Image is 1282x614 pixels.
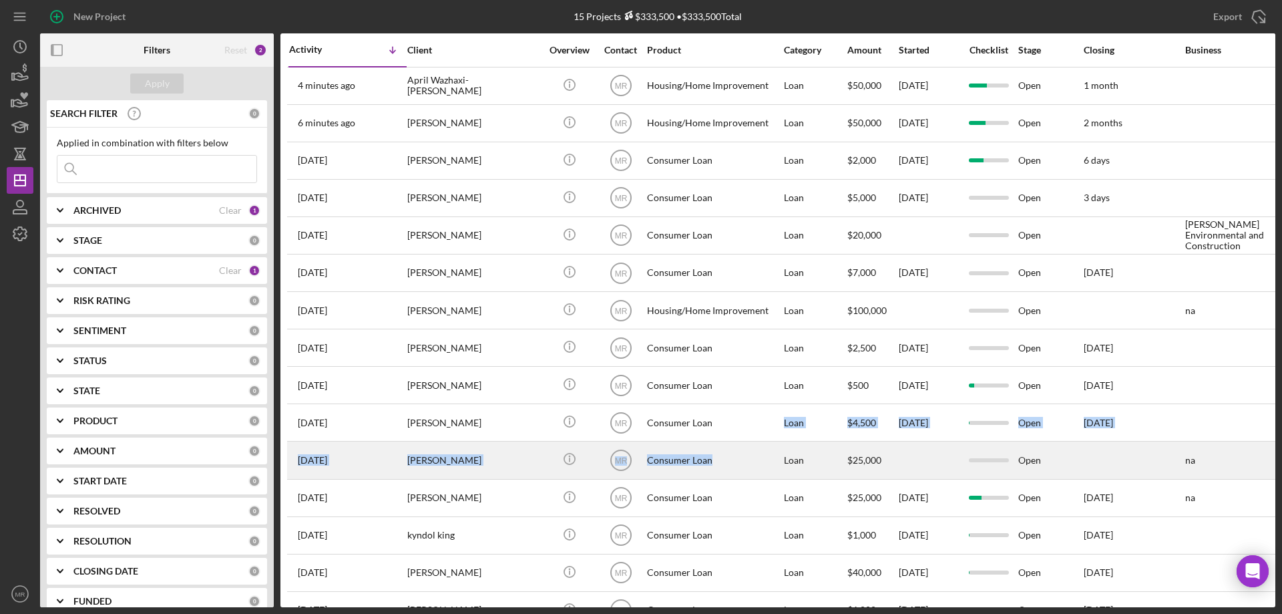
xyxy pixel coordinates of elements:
time: 2025-09-19 13:26 [298,267,327,278]
time: [DATE] [1084,492,1113,503]
time: 2025-08-21 23:45 [298,567,327,578]
text: MR [614,194,627,203]
div: Consumer Loan [647,367,781,403]
b: RISK RATING [73,295,130,306]
div: Overview [544,45,594,55]
span: $2,500 [847,342,876,353]
time: [DATE] [1084,567,1113,578]
div: Open [1018,143,1082,178]
div: New Project [73,3,126,30]
div: Apply [145,73,170,94]
div: [PERSON_NAME] [407,405,541,440]
span: $5,000 [847,192,876,203]
div: Contact [596,45,646,55]
text: MR [614,569,627,578]
div: [PERSON_NAME] [407,180,541,216]
span: $25,000 [847,492,881,503]
text: MR [614,306,627,315]
time: 2025-09-09 13:25 [298,418,327,428]
time: 2025-09-29 17:21 [298,192,327,203]
text: MR [15,591,25,598]
div: [PERSON_NAME] [407,442,541,478]
span: $50,000 [847,117,881,128]
div: [PERSON_NAME] [407,106,541,141]
div: [DATE] [899,480,959,516]
b: RESOLVED [73,506,120,516]
time: 2025-09-01 17:56 [298,492,327,503]
div: [DATE] [899,405,959,440]
div: Loan [784,293,846,328]
time: 2025-08-29 15:23 [298,530,327,541]
div: Loan [784,330,846,365]
div: Consumer Loan [647,255,781,291]
div: Loan [784,106,846,141]
div: 0 [248,295,260,307]
div: [DATE] [899,518,959,553]
div: Loan [784,143,846,178]
text: MR [614,381,627,390]
div: Loan [784,367,846,403]
div: Clear [219,265,242,276]
b: Filters [144,45,170,55]
div: Loan [784,442,846,478]
time: [DATE] [1084,379,1113,391]
div: April Wazhaxi-[PERSON_NAME] [407,68,541,104]
div: Consumer Loan [647,555,781,591]
div: Loan [784,518,846,553]
div: Activity [289,44,348,55]
span: $2,000 [847,154,876,166]
span: $500 [847,379,869,391]
div: Reset [224,45,247,55]
div: 2 [254,43,267,57]
div: 0 [248,445,260,457]
text: MR [614,418,627,428]
div: Open [1018,330,1082,365]
div: Amount [847,45,897,55]
div: Client [407,45,541,55]
time: [DATE] [1084,417,1113,428]
div: Housing/Home Improvement [647,68,781,104]
text: MR [614,82,627,91]
div: Open [1018,405,1082,440]
div: Export [1213,3,1242,30]
div: Loan [784,255,846,291]
div: 1 [248,265,260,277]
div: Open [1018,68,1082,104]
div: Consumer Loan [647,143,781,178]
time: 2025-09-05 15:05 [298,455,327,466]
div: [PERSON_NAME] [407,218,541,253]
button: New Project [40,3,139,30]
div: Loan [784,180,846,216]
div: Category [784,45,846,55]
div: 0 [248,415,260,427]
b: CONTACT [73,265,117,276]
div: Open Intercom Messenger [1237,555,1269,587]
div: Consumer Loan [647,442,781,478]
div: Loan [784,555,846,591]
div: Loan [784,68,846,104]
div: [PERSON_NAME] [407,480,541,516]
div: Clear [219,205,242,216]
div: Open [1018,367,1082,403]
div: [DATE] [899,367,959,403]
div: 0 [248,505,260,517]
b: RESOLUTION [73,536,132,547]
div: [PERSON_NAME] [407,330,541,365]
div: 0 [248,325,260,337]
time: 6 days [1084,154,1110,166]
div: 0 [248,535,260,547]
div: Consumer Loan [647,330,781,365]
div: Open [1018,106,1082,141]
div: [DATE] [899,106,959,141]
b: STATE [73,386,100,396]
div: Open [1018,293,1082,328]
time: [DATE] [1084,342,1113,353]
time: 2025-10-06 19:51 [298,118,355,128]
b: STAGE [73,235,102,246]
text: MR [614,156,627,166]
div: [DATE] [899,143,959,178]
div: [PERSON_NAME] [407,555,541,591]
span: $7,000 [847,267,876,278]
div: Closing [1084,45,1184,55]
time: 2 months [1084,117,1122,128]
